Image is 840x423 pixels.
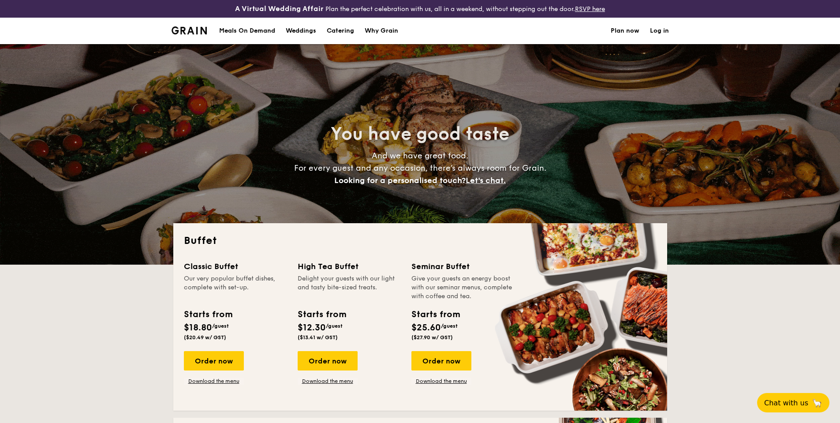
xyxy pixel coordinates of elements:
[757,393,829,412] button: Chat with us🦙
[812,398,822,408] span: 🦙
[298,260,401,273] div: High Tea Buffet
[298,351,358,371] div: Order now
[298,378,358,385] a: Download the menu
[359,18,403,44] a: Why Grain
[611,18,639,44] a: Plan now
[441,323,458,329] span: /guest
[219,18,275,44] div: Meals On Demand
[327,18,354,44] h1: Catering
[184,334,226,341] span: ($20.49 w/ GST)
[184,308,232,321] div: Starts from
[286,18,316,44] div: Weddings
[411,322,441,333] span: $25.60
[365,18,398,44] div: Why Grain
[166,4,674,14] div: Plan the perfect celebration with us, all in a weekend, without stepping out the door.
[172,26,207,34] img: Grain
[575,5,605,13] a: RSVP here
[184,274,287,301] div: Our very popular buffet dishes, complete with set-up.
[184,351,244,371] div: Order now
[411,274,515,301] div: Give your guests an energy boost with our seminar menus, complete with coffee and tea.
[764,399,808,407] span: Chat with us
[184,234,657,248] h2: Buffet
[650,18,669,44] a: Log in
[214,18,280,44] a: Meals On Demand
[326,323,343,329] span: /guest
[411,378,471,385] a: Download the menu
[280,18,321,44] a: Weddings
[411,308,459,321] div: Starts from
[298,334,338,341] span: ($13.41 w/ GST)
[466,176,506,185] span: Let's chat.
[298,322,326,333] span: $12.30
[334,176,466,185] span: Looking for a personalised touch?
[212,323,229,329] span: /guest
[235,4,324,14] h4: A Virtual Wedding Affair
[184,260,287,273] div: Classic Buffet
[184,322,212,333] span: $18.80
[411,351,471,371] div: Order now
[172,26,207,34] a: Logotype
[184,378,244,385] a: Download the menu
[411,334,453,341] span: ($27.90 w/ GST)
[294,151,546,185] span: And we have great food. For every guest and any occasion, there’s always room for Grain.
[298,274,401,301] div: Delight your guests with our light and tasty bite-sized treats.
[331,124,509,145] span: You have good taste
[298,308,346,321] div: Starts from
[321,18,359,44] a: Catering
[411,260,515,273] div: Seminar Buffet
